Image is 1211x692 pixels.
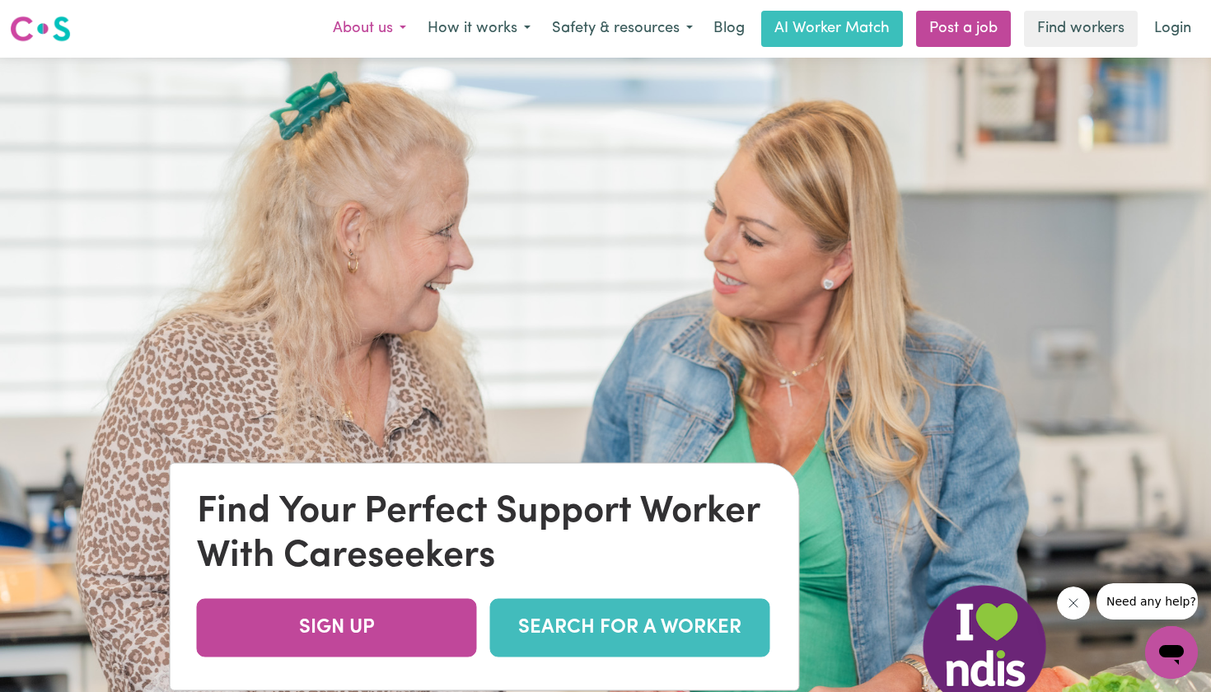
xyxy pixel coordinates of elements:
[704,11,755,47] a: Blog
[916,11,1011,47] a: Post a job
[417,12,541,46] button: How it works
[541,12,704,46] button: Safety & resources
[1057,587,1090,620] iframe: Close message
[761,11,903,47] a: AI Worker Match
[490,599,770,657] a: SEARCH FOR A WORKER
[1144,11,1201,47] a: Login
[1024,11,1138,47] a: Find workers
[10,10,71,48] a: Careseekers logo
[322,12,417,46] button: About us
[1145,626,1198,679] iframe: Button to launch messaging window
[197,490,773,579] div: Find Your Perfect Support Worker With Careseekers
[1096,583,1198,620] iframe: Message from company
[197,599,477,657] a: SIGN UP
[10,14,71,44] img: Careseekers logo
